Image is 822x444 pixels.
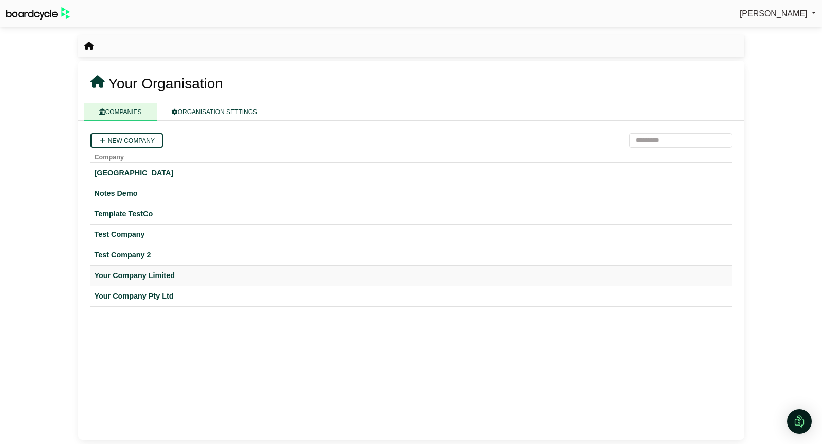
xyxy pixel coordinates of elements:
[95,290,728,302] a: Your Company Pty Ltd
[90,133,163,148] a: New company
[157,103,272,121] a: ORGANISATION SETTINGS
[108,76,223,91] span: Your Organisation
[95,188,728,199] a: Notes Demo
[787,409,812,434] div: Open Intercom Messenger
[740,9,808,18] span: [PERSON_NAME]
[90,148,732,163] th: Company
[6,7,70,20] img: BoardcycleBlackGreen-aaafeed430059cb809a45853b8cf6d952af9d84e6e89e1f1685b34bfd5cb7d64.svg
[740,7,816,21] a: [PERSON_NAME]
[95,270,728,282] a: Your Company Limited
[95,167,728,179] a: [GEOGRAPHIC_DATA]
[95,249,728,261] a: Test Company 2
[84,40,94,53] nav: breadcrumb
[84,103,157,121] a: COMPANIES
[95,208,728,220] a: Template TestCo
[95,229,728,240] a: Test Company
